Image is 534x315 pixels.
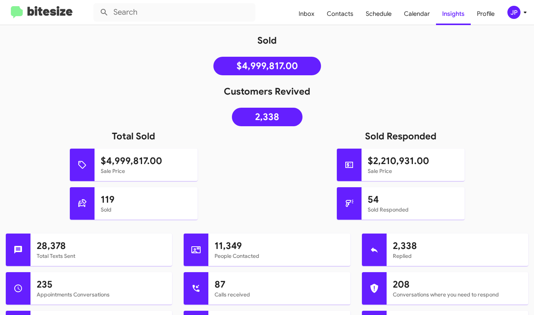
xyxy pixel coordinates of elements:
[101,206,191,213] mat-card-subtitle: Sold
[368,167,458,175] mat-card-subtitle: Sale Price
[101,193,191,206] h1: 119
[501,6,526,19] button: JP
[393,240,522,252] h1: 2,338
[507,6,520,19] div: JP
[255,113,279,121] span: 2,338
[37,278,166,291] h1: 235
[93,3,255,22] input: Search
[237,62,298,70] span: $4,999,817.00
[101,155,191,167] h1: $4,999,817.00
[471,3,501,25] a: Profile
[215,252,344,260] mat-card-subtitle: People Contacted
[215,291,344,298] mat-card-subtitle: Calls received
[215,240,344,252] h1: 11,349
[37,252,166,260] mat-card-subtitle: Total Texts Sent
[398,3,436,25] a: Calendar
[360,3,398,25] a: Schedule
[393,252,522,260] mat-card-subtitle: Replied
[37,240,166,252] h1: 28,378
[321,3,360,25] a: Contacts
[101,167,191,175] mat-card-subtitle: Sale Price
[368,155,458,167] h1: $2,210,931.00
[368,206,458,213] mat-card-subtitle: Sold Responded
[37,291,166,298] mat-card-subtitle: Appointments Conversations
[215,278,344,291] h1: 87
[393,291,522,298] mat-card-subtitle: Conversations where you need to respond
[292,3,321,25] a: Inbox
[267,130,534,142] h1: Sold Responded
[436,3,471,25] a: Insights
[393,278,522,291] h1: 208
[368,193,458,206] h1: 54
